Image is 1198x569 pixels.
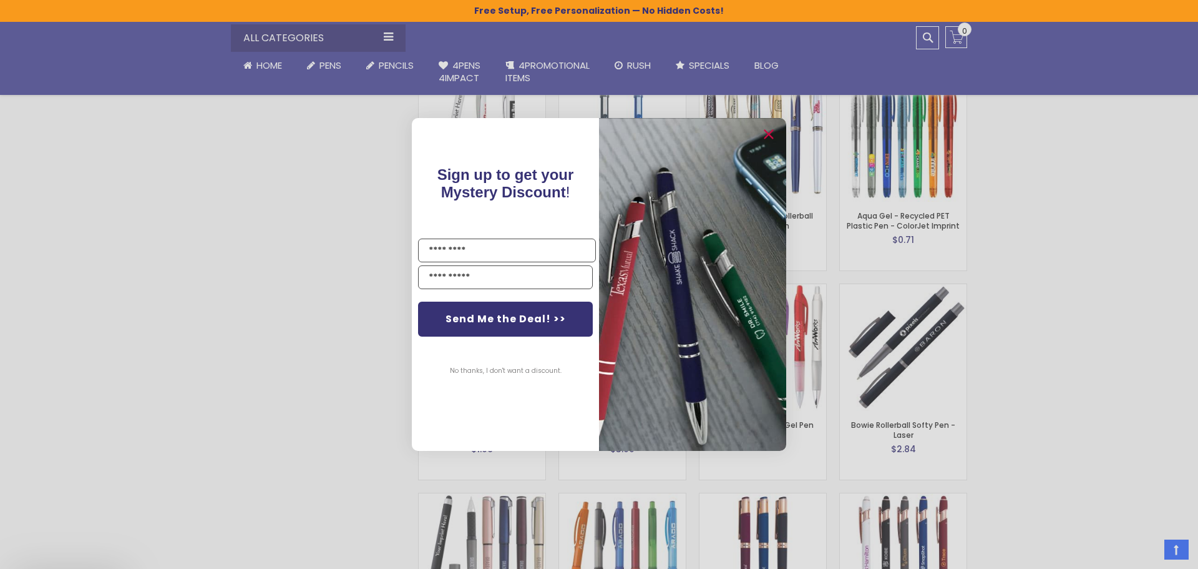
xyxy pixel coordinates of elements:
[759,124,779,144] button: Close dialog
[437,166,574,200] span: !
[444,355,568,387] button: No thanks, I don't want a discount.
[599,118,786,451] img: pop-up-image
[418,302,593,337] button: Send Me the Deal! >>
[437,166,574,200] span: Sign up to get your Mystery Discount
